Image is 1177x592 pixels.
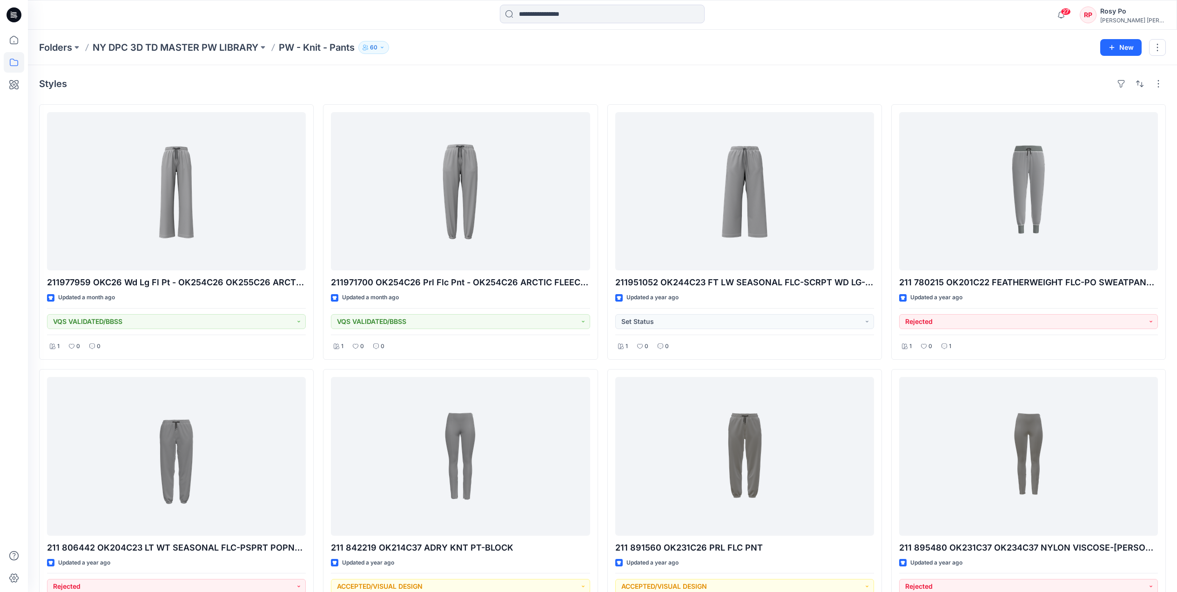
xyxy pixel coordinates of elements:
[615,276,874,289] p: 211951052 OK244C23 FT LW SEASONAL FLC-SCRPT WD LG-N A-ANKLE-5 POCKET_Core Block
[57,342,60,351] p: 1
[58,558,110,568] p: Updated a year ago
[331,276,590,289] p: 211971700 OK254C26 Prl Flc Pnt - OK254C26 ARCTIC FLEECE-PRL FLC PNTANKLE-ATHLETIC
[615,377,874,535] a: 211 891560 OK231C26 PRL FLC PNT
[381,342,384,351] p: 0
[39,78,67,89] h4: Styles
[342,293,399,303] p: Updated a month ago
[47,377,306,535] a: 211 806442 OK204C23 LT WT SEASONAL FLC-PSPRT POPNT-ANKLE-PANT
[1100,39,1142,56] button: New
[1100,6,1165,17] div: Rosy Po
[625,342,628,351] p: 1
[615,541,874,554] p: 211 891560 OK231C26 PRL FLC PNT
[331,377,590,535] a: 211 842219 OK214C37 ADRY KNT PT-BLOCK
[47,112,306,270] a: 211977959 OKC26 Wd Lg Fl Pt - OK254C26 OK255C26 ARCTIC FLEECE-WD LG FL PT-ANKLE-ATHLETIC
[910,293,962,303] p: Updated a year ago
[341,342,343,351] p: 1
[928,342,932,351] p: 0
[47,276,306,289] p: 211977959 OKC26 Wd Lg Fl Pt - OK254C26 OK255C26 ARCTIC FLEECE-WD LG FL PT-ANKLE-ATHLETIC
[279,41,355,54] p: PW - Knit - Pants
[331,112,590,270] a: 211971700 OK254C26 Prl Flc Pnt - OK254C26 ARCTIC FLEECE-PRL FLC PNTANKLE-ATHLETIC
[47,541,306,554] p: 211 806442 OK204C23 LT WT SEASONAL FLC-PSPRT POPNT-ANKLE-PANT
[909,342,912,351] p: 1
[360,342,364,351] p: 0
[899,541,1158,554] p: 211 895480 OK231C37 OK234C37 NYLON VISCOSE-[PERSON_NAME]-ANKLE-LEGGING
[1061,8,1071,15] span: 27
[615,112,874,270] a: 211951052 OK244C23 FT LW SEASONAL FLC-SCRPT WD LG-N A-ANKLE-5 POCKET_Core Block
[899,112,1158,270] a: 211 780215 OK201C22 FEATHERWEIGHT FLC-PO SWEATPANT-ANKLE-PANT-BLOCK
[1100,17,1165,24] div: [PERSON_NAME] [PERSON_NAME]
[645,342,648,351] p: 0
[370,42,377,53] p: 60
[665,342,669,351] p: 0
[342,558,394,568] p: Updated a year ago
[97,342,101,351] p: 0
[626,558,679,568] p: Updated a year ago
[626,293,679,303] p: Updated a year ago
[899,276,1158,289] p: 211 780215 OK201C22 FEATHERWEIGHT FLC-PO SWEATPANT-ANKLE-PANT-BLOCK
[358,41,389,54] button: 60
[58,293,115,303] p: Updated a month ago
[331,541,590,554] p: 211 842219 OK214C37 ADRY KNT PT-BLOCK
[93,41,258,54] a: NY DPC 3D TD MASTER PW LIBRARY
[949,342,951,351] p: 1
[910,558,962,568] p: Updated a year ago
[76,342,80,351] p: 0
[899,377,1158,535] a: 211 895480 OK231C37 OK234C37 NYLON VISCOSE-AUDREY-ANKLE-LEGGING
[1080,7,1096,23] div: RP
[39,41,72,54] a: Folders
